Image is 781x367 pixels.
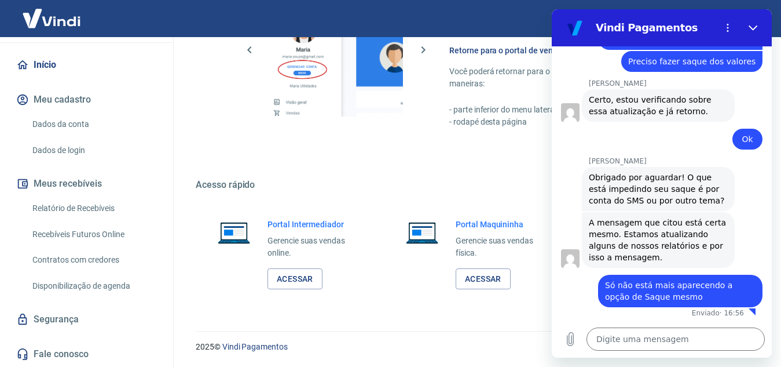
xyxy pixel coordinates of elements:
[222,342,288,351] a: Vindi Pagamentos
[14,1,89,36] img: Vindi
[449,45,725,56] h6: Retorne para o portal de vendas
[14,52,159,78] a: Início
[456,268,511,290] a: Acessar
[267,268,322,290] a: Acessar
[449,66,725,90] p: Você poderá retornar para o portal de vendas através das seguintes maneiras:
[210,219,258,246] img: Imagem de um notebook aberto
[456,235,551,259] p: Gerencie suas vendas física.
[398,219,446,246] img: Imagem de um notebook aberto
[14,171,159,197] button: Meus recebíveis
[725,8,767,30] button: Sair
[449,104,725,116] p: - parte inferior do menu lateral
[196,179,753,191] h5: Acesso rápido
[28,274,159,298] a: Disponibilização de agenda
[14,307,159,332] a: Segurança
[14,87,159,112] button: Meu cadastro
[14,341,159,367] a: Fale conosco
[267,219,363,230] h6: Portal Intermediador
[28,248,159,272] a: Contratos com credores
[267,235,363,259] p: Gerencie suas vendas online.
[28,139,159,162] a: Dados de login
[196,341,753,353] p: 2025 ©
[28,197,159,220] a: Relatório de Recebíveis
[28,112,159,136] a: Dados da conta
[28,223,159,246] a: Recebíveis Futuros Online
[449,116,725,128] p: - rodapé desta página
[552,9,772,358] iframe: Janela de mensagens
[456,219,551,230] h6: Portal Maquininha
